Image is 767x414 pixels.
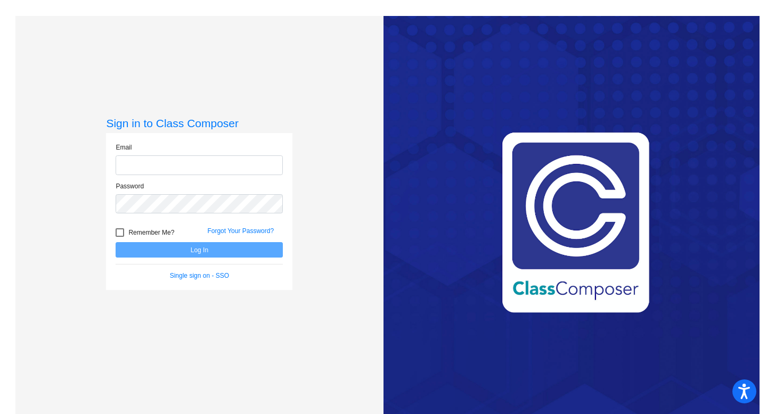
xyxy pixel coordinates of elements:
label: Password [116,181,144,191]
span: Remember Me? [128,226,174,239]
a: Forgot Your Password? [207,227,274,235]
button: Log In [116,242,283,258]
a: Single sign on - SSO [170,272,229,279]
label: Email [116,143,132,152]
h3: Sign in to Class Composer [106,117,292,130]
